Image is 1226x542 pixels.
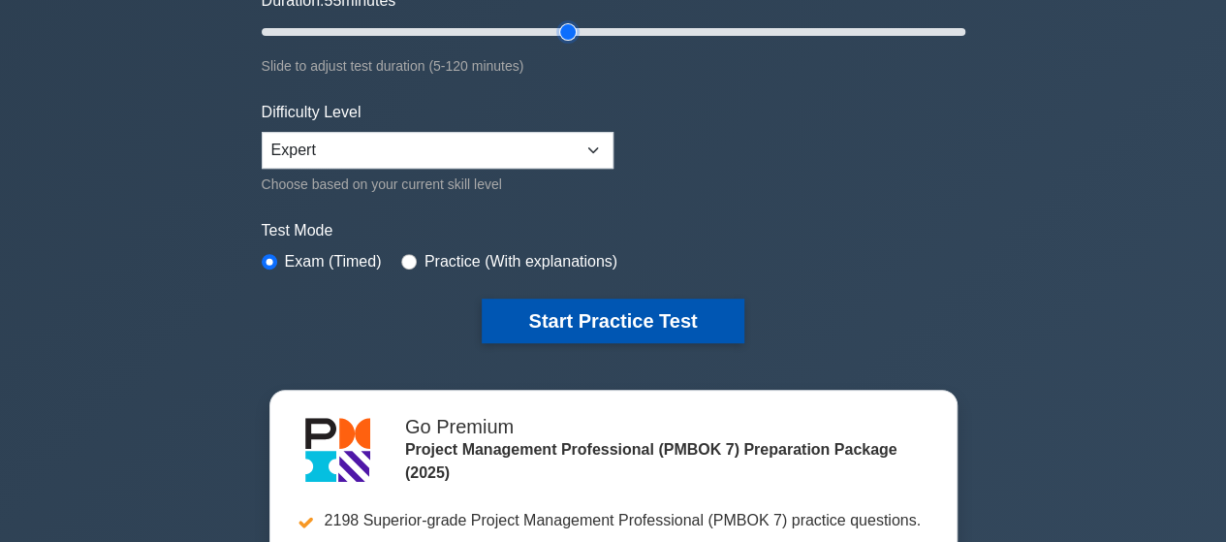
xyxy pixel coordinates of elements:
[262,101,362,124] label: Difficulty Level
[285,250,382,273] label: Exam (Timed)
[424,250,617,273] label: Practice (With explanations)
[482,299,743,343] button: Start Practice Test
[262,173,613,196] div: Choose based on your current skill level
[262,219,965,242] label: Test Mode
[262,54,965,78] div: Slide to adjust test duration (5-120 minutes)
